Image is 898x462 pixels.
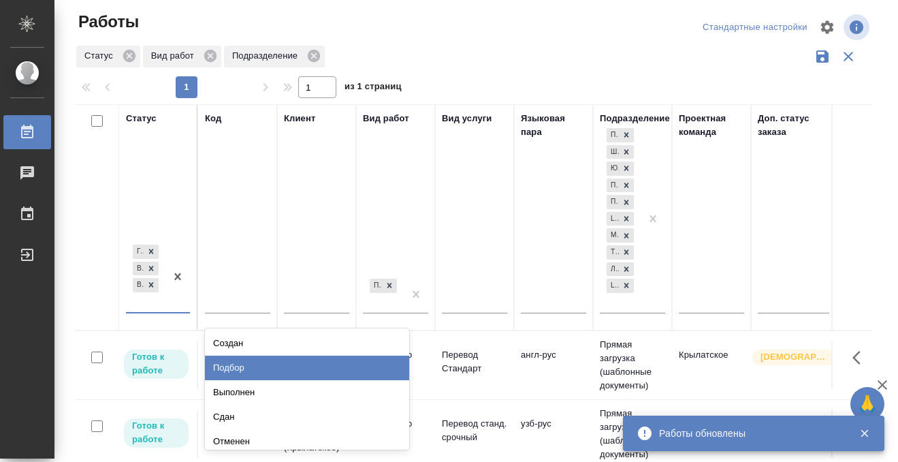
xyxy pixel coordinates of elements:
div: Вид работ [143,46,221,67]
span: 🙏 [856,390,879,418]
p: Готов к работе [132,419,180,446]
div: Прямая загрузка (шаблонные документы), Шаблонные документы, Юридический, Проектный офис, Проектна... [605,211,635,228]
div: Вид работ [363,112,409,125]
div: Выполнен [205,380,409,405]
div: Прямая загрузка (шаблонные документы), Шаблонные документы, Юридический, Проектный офис, Проектна... [605,244,635,261]
p: Перевод Стандарт [442,348,507,375]
div: Готов к работе, В работе, В ожидании [131,260,160,277]
div: Прямая загрузка (шаблонные документы), Шаблонные документы, Юридический, Проектный офис, Проектна... [605,144,635,161]
div: Готов к работе, В работе, В ожидании [131,277,160,294]
button: Закрыть [850,427,878,440]
div: Статус [76,46,140,67]
div: Языковая пара [521,112,586,139]
p: Статус [84,49,118,63]
td: Прямая загрузка (шаблонные документы) [593,331,672,399]
div: Подразделение [224,46,325,67]
div: Локализация [607,262,619,277]
p: Подразделение [232,49,302,63]
div: Прямая загрузка (шаблонные документы), Шаблонные документы, Юридический, Проектный офис, Проектна... [605,227,635,244]
td: Крылатское [672,341,751,389]
div: Доп. статус заказа [758,112,829,139]
div: Прямая загрузка (шаблонные документы), Шаблонные документы, Юридический, Проектный офис, Проектна... [605,277,635,294]
span: Настроить таблицу [811,11,844,44]
div: Прямая загрузка (шаблонные документы), Шаблонные документы, Юридический, Проектный офис, Проектна... [605,160,635,177]
button: Сохранить фильтры [809,44,835,70]
div: LegalQA [607,212,619,226]
div: Работы обновлены [659,427,839,440]
p: Вид работ [151,49,199,63]
div: LocQA [607,279,619,293]
div: Прямая загрузка (шаблонные документы), Шаблонные документы, Юридический, Проектный офис, Проектна... [605,127,635,144]
div: Прямая загрузка (шаблонные документы), Шаблонные документы, Юридический, Проектный офис, Проектна... [605,194,635,211]
div: Клиент [284,112,315,125]
div: В ожидании [133,278,144,292]
div: Медицинский [607,228,619,243]
div: Проектный офис [607,179,619,193]
div: Технический [607,245,619,260]
div: Готов к работе, В работе, В ожидании [131,243,160,260]
div: Прямая загрузка (шаблонные документы), Шаблонные документы, Юридический, Проектный офис, Проектна... [605,177,635,194]
span: Посмотреть информацию [844,14,872,40]
div: Подразделение [600,112,670,125]
div: Статус [126,112,157,125]
div: Проектная группа [607,195,619,209]
td: узб-рус [514,410,593,458]
div: Приёмка по качеству [370,279,382,293]
div: Код [205,112,221,125]
div: Сдан [205,405,409,429]
div: Исполнитель может приступить к работе [123,417,190,449]
div: Создан [205,331,409,356]
div: Подбор [205,356,409,380]
div: Юридический [607,161,619,176]
p: Готов к работе [132,350,180,378]
div: Прямая загрузка (шаблонные документы), Шаблонные документы, Юридический, Проектный офис, Проектна... [605,261,635,278]
td: англ-рус [514,341,593,389]
p: [DEMOGRAPHIC_DATA] [760,350,829,364]
button: 🙏 [850,387,884,421]
div: Прямая загрузка (шаблонные документы) [607,128,619,142]
span: из 1 страниц [344,78,402,98]
div: Приёмка по качеству [368,277,398,294]
div: split button [699,17,811,38]
div: Отменен [205,429,409,454]
div: Готов к работе [133,245,144,259]
div: Шаблонные документы [607,145,619,159]
div: Проектная команда [679,112,744,139]
div: Исполнитель может приступить к работе [123,348,190,380]
td: Шаблонные документы [672,410,751,458]
span: Работы [75,11,139,33]
p: Перевод станд. срочный [442,417,507,444]
button: Здесь прячутся важные кнопки [844,341,877,374]
div: В работе [133,262,144,276]
button: Сбросить фильтры [835,44,861,70]
div: Вид услуги [442,112,492,125]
